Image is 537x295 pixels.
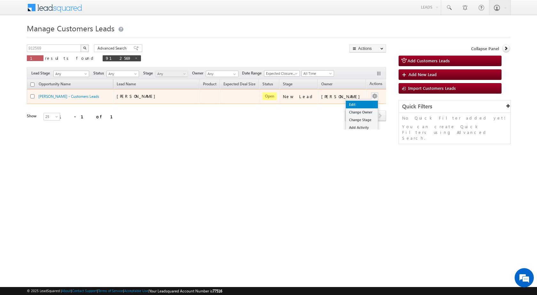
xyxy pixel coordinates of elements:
button: Actions [349,44,386,52]
span: Expected Deal Size [223,82,255,86]
span: 1 [30,55,40,61]
div: Chat with us now [33,34,107,42]
div: Show [27,113,38,119]
span: All Time [302,71,332,76]
a: 25 [43,113,60,120]
span: © 2025 LeadSquared | | | | | [27,288,222,294]
span: Manage Customers Leads [27,23,114,33]
span: Expected Closure Date [264,71,298,76]
span: Stage [283,82,292,86]
div: New Lead [283,94,315,99]
span: Your Leadsquared Account Number is [149,289,222,293]
a: Any [155,71,188,77]
span: Add New Lead [409,72,437,77]
a: Show All Items [230,71,238,77]
a: Expected Deal Size [220,81,259,89]
em: Start Chat [87,197,116,206]
a: prev [345,111,357,121]
span: Actions [366,80,385,89]
span: Any [54,71,87,77]
span: next [374,110,386,121]
a: Terms of Service [98,289,123,293]
a: Change Stage [346,116,378,124]
span: Date Range [242,70,264,76]
a: Edit [346,101,378,108]
span: Lead Name [113,81,139,89]
span: Opportunity Name [39,82,71,86]
span: Owner [321,82,332,86]
span: Add Customers Leads [408,58,450,63]
p: You can create Quick Filters using Advanced Search. [402,124,507,141]
p: No Quick Filter added yet! [402,115,507,121]
a: next [374,111,386,121]
textarea: Type your message and hit 'Enter' [8,59,117,191]
a: About [62,289,71,293]
span: Advanced Search [97,45,128,51]
div: 1 - 1 of 1 [59,113,121,120]
input: Type to Search [206,71,238,77]
a: Add Activity [346,124,378,131]
span: results found [45,55,96,61]
span: 77516 [213,289,222,293]
span: Lead Stage [31,70,52,76]
img: Search [83,46,86,50]
a: [PERSON_NAME] - Customers Leads [38,94,99,99]
a: Change Owner [346,108,378,116]
span: Open [262,92,277,100]
span: Any [107,71,137,77]
span: Any [156,71,186,77]
a: Stage [280,81,296,89]
a: Acceptable Use [124,289,148,293]
span: prev [345,110,357,121]
span: Stage [143,70,155,76]
span: Product [203,82,216,86]
div: [PERSON_NAME] [321,94,363,99]
a: Expected Closure Date [264,70,300,77]
a: Any [106,71,139,77]
span: 912569 [106,55,131,61]
span: Import Customers Leads [408,85,456,91]
a: Opportunity Name [35,81,74,89]
span: Collapse Panel [471,46,499,51]
div: Minimize live chat window [105,3,120,19]
a: Status [259,81,276,89]
span: Status [93,70,106,76]
span: [PERSON_NAME] [117,93,159,99]
span: 25 [44,114,61,120]
input: Check all records [30,82,35,87]
span: Owner [192,70,206,76]
img: d_60004797649_company_0_60004797649 [11,34,27,42]
a: All Time [301,70,334,77]
div: Quick Filters [399,100,510,113]
a: Any [53,71,89,77]
a: Contact Support [72,289,97,293]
